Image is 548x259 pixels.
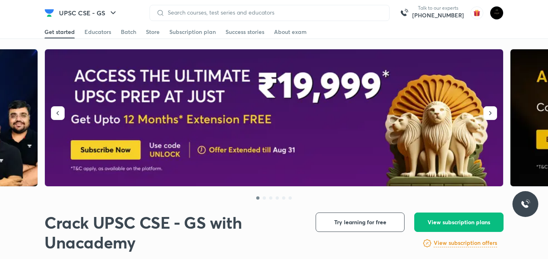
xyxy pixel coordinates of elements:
[412,11,464,19] a: [PHONE_NUMBER]
[412,5,464,11] p: Talk to our experts
[316,213,405,232] button: Try learning for free
[434,238,497,248] a: View subscription offers
[226,25,264,38] a: Success stories
[169,25,216,38] a: Subscription plan
[164,9,383,16] input: Search courses, test series and educators
[146,25,160,38] a: Store
[84,28,111,36] div: Educators
[274,25,307,38] a: About exam
[146,28,160,36] div: Store
[274,28,307,36] div: About exam
[334,218,386,226] span: Try learning for free
[414,213,504,232] button: View subscription plans
[121,28,136,36] div: Batch
[169,28,216,36] div: Subscription plan
[44,25,75,38] a: Get started
[121,25,136,38] a: Batch
[434,239,497,247] h6: View subscription offers
[44,8,54,18] img: Company Logo
[54,5,123,21] button: UPSC CSE - GS
[44,28,75,36] div: Get started
[490,6,504,20] img: karan bhuva
[226,28,264,36] div: Success stories
[44,213,303,252] h1: Crack UPSC CSE - GS with Unacademy
[428,218,490,226] span: View subscription plans
[84,25,111,38] a: Educators
[396,5,412,21] img: call-us
[470,6,483,19] img: avatar
[521,199,530,209] img: ttu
